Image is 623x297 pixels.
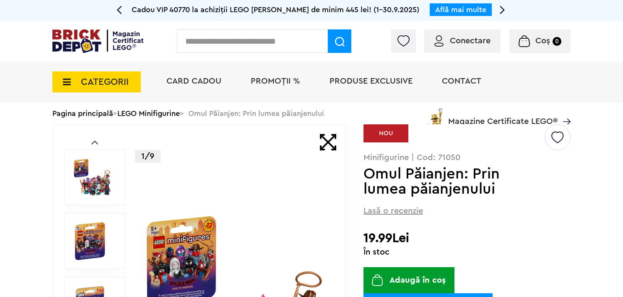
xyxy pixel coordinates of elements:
span: Coș [535,37,550,45]
div: În stoc [363,248,571,256]
img: Omul Păianjen: Prin lumea păianjenului [73,158,111,196]
a: Află mai multe [435,6,486,13]
span: CATEGORII [81,77,129,87]
span: Magazine Certificate LEGO® [448,106,558,126]
a: Card Cadou [166,77,221,85]
a: PROMOȚII % [251,77,300,85]
a: Conectare [434,37,491,45]
img: Omul Păianjen: Prin lumea păianjenului [73,222,106,260]
a: Prev [91,141,98,145]
h1: Omul Păianjen: Prin lumea păianjenului [363,166,543,197]
a: Magazine Certificate LEGO® [558,106,571,115]
span: Conectare [450,37,491,45]
h2: 19.99Lei [363,231,571,246]
p: 1/9 [135,150,161,163]
button: Adaugă în coș [363,267,454,293]
span: Cadou VIP 40770 la achiziții LEGO [PERSON_NAME] de minim 445 lei! (1-30.9.2025) [132,6,419,13]
p: Minifigurine | Cod: 71050 [363,153,571,162]
small: 0 [553,37,561,46]
a: Produse exclusive [330,77,413,85]
div: NOU [363,124,408,142]
span: Lasă o recenzie [363,205,423,217]
a: Contact [442,77,481,85]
